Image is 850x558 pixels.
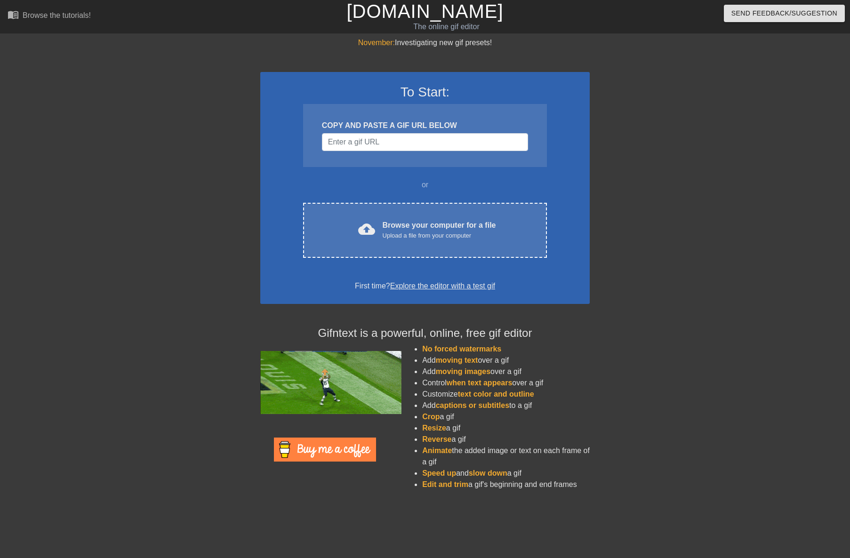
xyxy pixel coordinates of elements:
[724,5,845,22] button: Send Feedback/Suggestion
[469,469,507,477] span: slow down
[23,11,91,19] div: Browse the tutorials!
[422,400,590,411] li: Add to a gif
[422,366,590,377] li: Add over a gif
[422,469,456,477] span: Speed up
[390,282,495,290] a: Explore the editor with a test gif
[322,120,528,131] div: COPY AND PASTE A GIF URL BELOW
[260,351,401,414] img: football_small.gif
[285,179,565,191] div: or
[422,435,451,443] span: Reverse
[422,422,590,434] li: a gif
[346,1,503,22] a: [DOMAIN_NAME]
[731,8,837,19] span: Send Feedback/Suggestion
[422,389,590,400] li: Customize
[422,411,590,422] li: a gif
[273,84,577,100] h3: To Start:
[422,479,590,490] li: a gif's beginning and end frames
[422,434,590,445] li: a gif
[436,356,478,364] span: moving text
[422,377,590,389] li: Control over a gif
[273,280,577,292] div: First time?
[383,220,496,240] div: Browse your computer for a file
[422,355,590,366] li: Add over a gif
[422,480,468,488] span: Edit and trim
[260,37,590,48] div: Investigating new gif presets!
[260,327,590,340] h4: Gifntext is a powerful, online, free gif editor
[422,446,452,454] span: Animate
[436,367,490,375] span: moving images
[422,445,590,468] li: the added image or text on each frame of a gif
[358,221,375,238] span: cloud_upload
[358,39,395,47] span: November:
[422,413,440,421] span: Crop
[8,9,19,20] span: menu_book
[274,438,376,462] img: Buy Me A Coffee
[288,21,605,32] div: The online gif editor
[422,345,501,353] span: No forced watermarks
[422,424,446,432] span: Resize
[422,468,590,479] li: and a gif
[447,379,513,387] span: when text appears
[322,133,528,151] input: Username
[458,390,534,398] span: text color and outline
[8,9,91,24] a: Browse the tutorials!
[383,231,496,240] div: Upload a file from your computer
[436,401,509,409] span: captions or subtitles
